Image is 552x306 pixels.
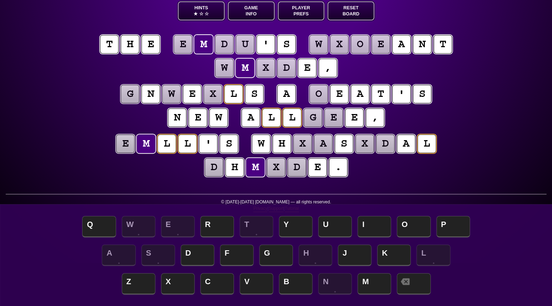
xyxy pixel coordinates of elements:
span: T [240,216,273,237]
puzzle-tile: e [116,134,135,153]
puzzle-tile: g [121,85,139,103]
puzzle-tile: e [371,35,390,54]
puzzle-tile: d [287,158,306,177]
span: A [102,245,135,266]
puzzle-tile: m [246,158,265,177]
puzzle-tile: ' [256,35,275,54]
span: ☆ [205,11,209,17]
span: C [200,273,234,295]
puzzle-tile: w [215,59,234,77]
span: ☆ [199,11,203,17]
puzzle-tile: e [345,108,363,127]
puzzle-tile: w [209,108,228,127]
span: H [298,245,332,266]
p: © [DATE]-[DATE] [DOMAIN_NAME] — all rights reserved. | | [6,199,546,216]
puzzle-tile: s [277,35,296,54]
puzzle-tile: t [433,35,452,54]
puzzle-tile: w [162,85,181,103]
button: GameInfo [228,1,275,20]
span: Z [122,273,155,295]
puzzle-tile: s [413,85,431,103]
puzzle-tile: s [245,85,264,103]
span: V [240,273,273,295]
span: S [141,245,175,266]
puzzle-tile: e [308,158,327,177]
puzzle-tile: s [335,134,353,153]
puzzle-tile: e [183,85,201,103]
puzzle-tile: . [329,158,347,177]
puzzle-tile: a [241,108,260,127]
puzzle-tile: o [351,35,369,54]
puzzle-tile: d [205,158,223,177]
puzzle-tile: x [267,158,285,177]
span: P [436,216,470,237]
puzzle-tile: ' [392,85,411,103]
span: Q [82,216,116,237]
puzzle-tile: n [413,35,431,54]
span: F [220,245,254,266]
puzzle-tile: a [397,134,415,153]
puzzle-tile: m [236,59,254,77]
puzzle-tile: n [141,85,160,103]
puzzle-tile: w [309,35,328,54]
puzzle-tile: d [215,35,234,54]
span: D [181,245,214,266]
puzzle-tile: x [204,85,222,103]
puzzle-tile: a [277,85,296,103]
span: Y [279,216,312,237]
puzzle-tile: h [121,35,139,54]
span: W [122,216,155,237]
span: O [397,216,430,237]
span: B [279,273,312,295]
span: E [161,216,195,237]
span: N [318,273,352,295]
puzzle-tile: a [314,134,332,153]
puzzle-tile: n [168,108,186,127]
puzzle-tile: s [220,134,238,153]
button: Hints★ ☆ ☆ [178,1,225,20]
puzzle-tile: x [293,134,312,153]
puzzle-tile: a [392,35,411,54]
puzzle-tile: a [351,85,369,103]
span: ★ [194,11,198,17]
span: U [318,216,352,237]
button: ResetBoard [327,1,374,20]
puzzle-tile: x [355,134,374,153]
puzzle-tile: x [330,35,348,54]
puzzle-tile: w [252,134,270,153]
puzzle-tile: e [174,35,192,54]
puzzle-tile: h [225,158,244,177]
puzzle-tile: h [272,134,291,153]
puzzle-tile: e [189,108,207,127]
puzzle-tile: d [277,59,296,77]
puzzle-tile: o [309,85,328,103]
button: PlayerPrefs [278,1,325,20]
puzzle-tile: ' [199,134,217,153]
span: M [357,273,391,295]
puzzle-tile: e [324,108,343,127]
span: R [200,216,234,237]
span: G [259,245,293,266]
span: K [377,245,411,266]
puzzle-tile: e [298,59,316,77]
puzzle-tile: m [194,35,213,54]
puzzle-tile: t [100,35,119,54]
span: J [338,245,371,266]
puzzle-tile: e [141,35,160,54]
puzzle-tile: m [137,134,155,153]
span: I [357,216,391,237]
puzzle-tile: t [371,85,390,103]
puzzle-tile: d [376,134,395,153]
puzzle-tile: g [303,108,322,127]
span: X [161,273,195,295]
puzzle-tile: u [236,35,254,54]
puzzle-tile: x [256,59,275,77]
puzzle-tile: , [366,108,384,127]
span: L [416,245,450,266]
puzzle-tile: e [330,85,348,103]
puzzle-tile: , [318,59,337,77]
